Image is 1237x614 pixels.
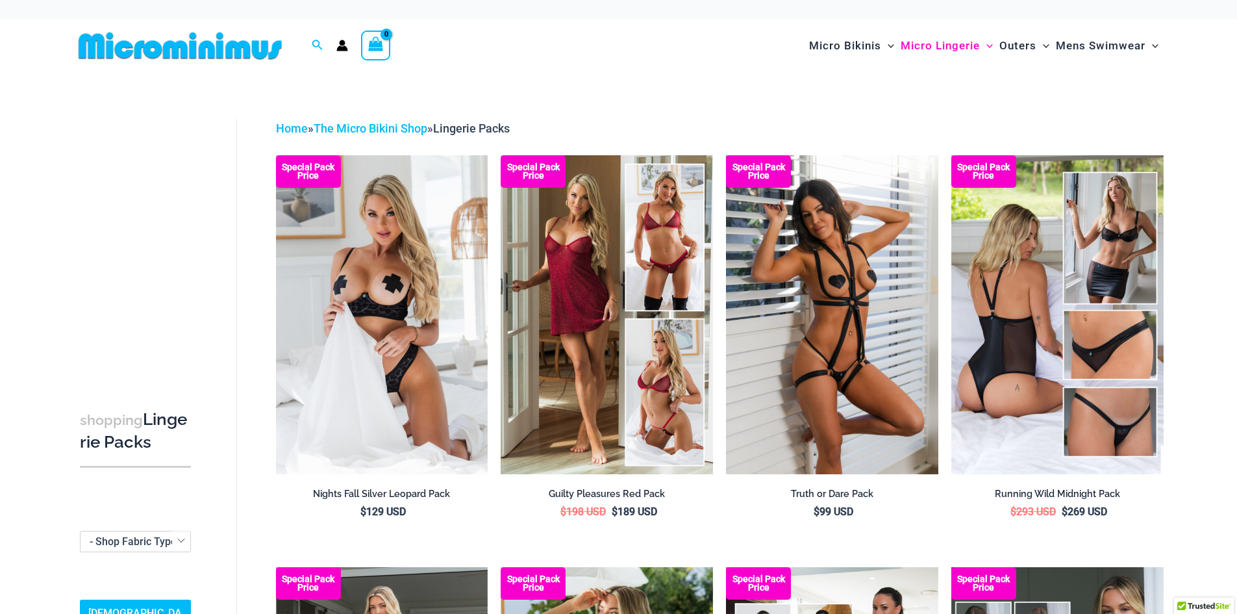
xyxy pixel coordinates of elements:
a: Running Wild Midnight Pack [951,488,1164,505]
span: Micro Lingerie [901,29,980,62]
b: Special Pack Price [501,163,566,180]
span: $ [560,505,566,518]
bdi: 293 USD [1010,505,1056,518]
img: All Styles (1) [951,155,1164,474]
span: » » [276,122,510,135]
a: Home [276,122,308,135]
nav: Site Navigation [804,24,1164,68]
bdi: 99 USD [814,505,853,518]
a: Micro BikinisMenu ToggleMenu Toggle [806,26,897,66]
a: Micro LingerieMenu ToggleMenu Toggle [897,26,996,66]
a: All Styles (1) Running Wild Midnight 1052 Top 6512 Bottom 04Running Wild Midnight 1052 Top 6512 B... [951,155,1164,474]
b: Special Pack Price [276,575,341,592]
span: - Shop Fabric Type [81,531,190,552]
span: Menu Toggle [881,29,894,62]
a: Guilty Pleasures Red Collection Pack F Guilty Pleasures Red Collection Pack BGuilty Pleasures Red... [501,155,713,474]
b: Special Pack Price [726,163,791,180]
bdi: 129 USD [360,505,406,518]
b: Special Pack Price [501,575,566,592]
a: Truth or Dare Pack [726,488,938,505]
span: Lingerie Packs [433,122,510,135]
span: $ [1010,505,1016,518]
h2: Guilty Pleasures Red Pack [501,488,713,500]
a: View Shopping Cart, empty [361,31,391,60]
a: The Micro Bikini Shop [314,122,427,135]
a: Account icon link [336,40,348,51]
h2: Nights Fall Silver Leopard Pack [276,488,488,500]
span: Menu Toggle [1145,29,1158,62]
b: Special Pack Price [951,163,1016,180]
span: Menu Toggle [980,29,993,62]
a: Nights Fall Silver Leopard Pack [276,488,488,505]
bdi: 198 USD [560,505,606,518]
span: $ [612,505,618,518]
img: MM SHOP LOGO FLAT [73,31,287,60]
h3: Lingerie Packs [80,409,191,454]
a: Nights Fall Silver Leopard 1036 Bra 6046 Thong 09v2 Nights Fall Silver Leopard 1036 Bra 6046 Thon... [276,155,488,474]
b: Special Pack Price [276,163,341,180]
span: Outers [999,29,1036,62]
img: Guilty Pleasures Red Collection Pack F [501,155,713,474]
img: Nights Fall Silver Leopard 1036 Bra 6046 Thong 09v2 [276,155,488,474]
span: - Shop Fabric Type [80,531,191,552]
a: OutersMenu ToggleMenu Toggle [996,26,1053,66]
h2: Running Wild Midnight Pack [951,488,1164,500]
span: $ [1062,505,1068,518]
span: Menu Toggle [1036,29,1049,62]
img: Truth or Dare Black 1905 Bodysuit 611 Micro 07 [726,155,938,474]
span: $ [360,505,366,518]
bdi: 189 USD [612,505,657,518]
a: Guilty Pleasures Red Pack [501,488,713,505]
span: - Shop Fabric Type [90,535,177,548]
span: Mens Swimwear [1056,29,1145,62]
a: Mens SwimwearMenu ToggleMenu Toggle [1053,26,1162,66]
span: shopping [80,412,143,428]
a: Truth or Dare Black 1905 Bodysuit 611 Micro 07 Truth or Dare Black 1905 Bodysuit 611 Micro 06Trut... [726,155,938,474]
bdi: 269 USD [1062,505,1107,518]
b: Special Pack Price [726,575,791,592]
span: $ [814,505,819,518]
span: Micro Bikinis [809,29,881,62]
b: Special Pack Price [951,575,1016,592]
h2: Truth or Dare Pack [726,488,938,500]
a: Search icon link [312,38,323,54]
iframe: TrustedSite Certified [80,109,197,368]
